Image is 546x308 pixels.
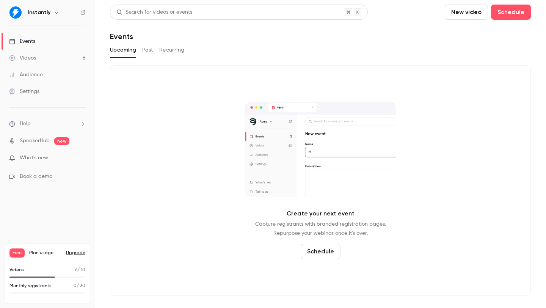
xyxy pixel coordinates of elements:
[75,268,77,272] span: 6
[29,250,61,256] span: Plan usage
[20,173,52,181] span: Book a demo
[255,220,386,238] p: Capture registrants with branded registration pages. Repurpose your webinar once it's over.
[20,137,50,145] a: SpeakerHub
[9,283,52,289] p: Monthly registrants
[301,244,340,259] button: Schedule
[9,88,39,95] div: Settings
[110,44,136,56] button: Upcoming
[9,6,22,19] img: Instantly
[116,8,192,16] div: Search for videos or events
[445,5,488,20] button: New video
[9,71,43,79] div: Audience
[54,137,69,145] span: new
[75,267,85,273] p: / 10
[28,9,50,16] h6: Instantly
[74,283,85,289] p: / 30
[74,284,77,288] span: 0
[142,44,153,56] button: Past
[110,32,133,41] h1: Events
[9,248,25,258] span: Free
[9,120,86,128] li: help-dropdown-opener
[159,44,185,56] button: Recurring
[287,209,355,218] p: Create your next event
[9,54,36,62] div: Videos
[9,38,35,45] div: Events
[66,250,85,256] button: Upgrade
[20,120,31,128] span: Help
[491,5,531,20] button: Schedule
[77,155,86,162] iframe: Noticeable Trigger
[9,267,24,273] p: Videos
[20,154,48,162] span: What's new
